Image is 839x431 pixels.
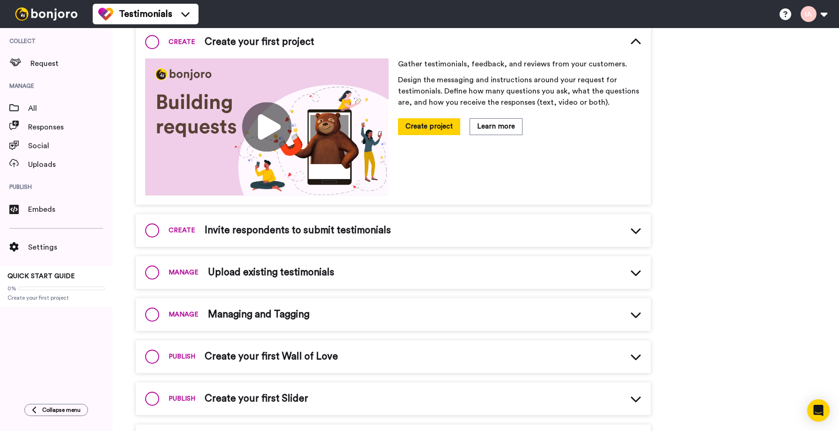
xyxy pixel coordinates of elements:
[145,58,389,195] img: 341228e223531fa0c85853fd068f9874.jpg
[398,58,641,70] p: Gather testimonials, feedback, and reviews from your customers.
[169,37,195,47] span: CREATE
[169,352,195,361] span: PUBLISH
[11,7,81,21] img: bj-logo-header-white.svg
[205,350,338,364] span: Create your first Wall of Love
[169,394,195,403] span: PUBLISH
[398,118,460,135] button: Create project
[119,7,172,21] span: Testimonials
[470,118,523,135] button: Learn more
[208,308,309,322] span: Managing and Tagging
[42,406,81,414] span: Collapse menu
[28,204,112,215] span: Embeds
[28,242,112,253] span: Settings
[28,122,112,133] span: Responses
[169,226,195,235] span: CREATE
[205,35,314,49] span: Create your first project
[169,310,199,319] span: MANAGE
[98,7,113,22] img: tm-color.svg
[30,58,112,69] span: Request
[28,140,112,151] span: Social
[24,404,88,416] button: Collapse menu
[208,266,334,280] span: Upload existing testimonials
[807,399,830,422] div: Open Intercom Messenger
[205,223,391,237] span: Invite respondents to submit testimonials
[205,392,308,406] span: Create your first Slider
[28,103,112,114] span: All
[398,74,641,108] p: Design the messaging and instructions around your request for testimonials. Define how many quest...
[7,285,16,292] span: 0%
[7,294,105,302] span: Create your first project
[7,273,75,280] span: QUICK START GUIDE
[28,159,112,170] span: Uploads
[169,268,199,277] span: MANAGE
